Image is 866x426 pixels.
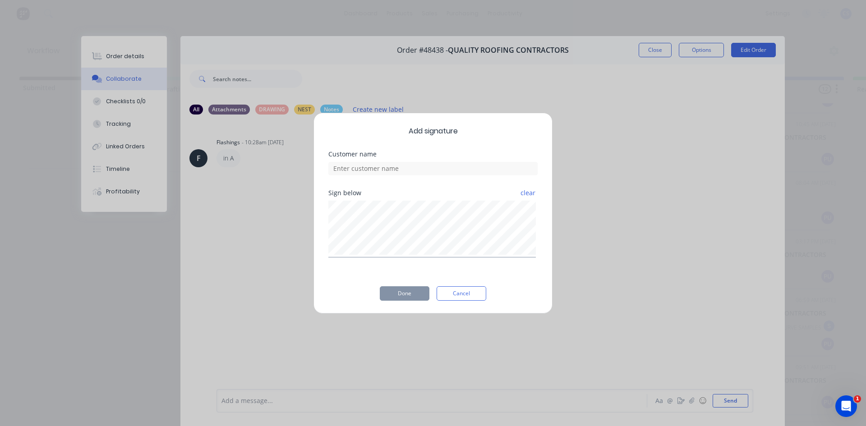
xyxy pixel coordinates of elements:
button: Done [380,286,429,301]
div: Sign below [328,190,538,196]
span: Add signature [328,126,538,137]
div: Customer name [328,151,538,157]
span: 1 [854,395,861,403]
button: Cancel [437,286,486,301]
input: Enter customer name [328,162,538,175]
iframe: Intercom live chat [835,395,857,417]
button: clear [520,185,536,201]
